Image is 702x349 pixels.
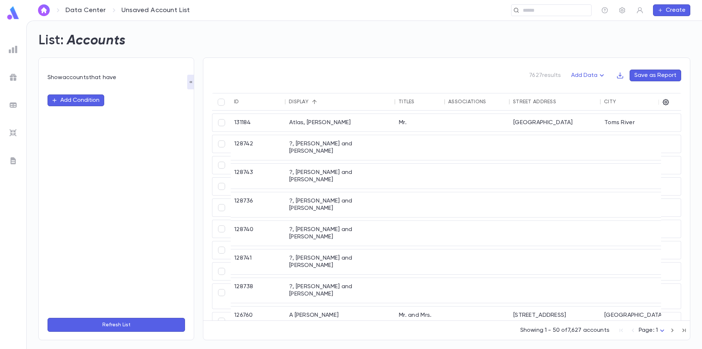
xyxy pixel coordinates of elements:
[239,96,251,108] button: Sort
[309,96,320,108] button: Sort
[395,307,445,324] div: Mr. and Mrs.
[231,307,286,324] div: 126760
[556,96,568,108] button: Sort
[510,307,601,324] div: [STREET_ADDRESS]
[231,135,286,160] div: 128742
[67,33,126,49] h2: Accounts
[9,45,18,54] img: reports_grey.c525e4749d1bce6a11f5fe2a8de1b229.svg
[510,114,601,131] div: [GEOGRAPHIC_DATA]
[6,6,20,20] img: logo
[415,96,426,108] button: Sort
[121,6,190,14] p: Unsaved Account List
[639,327,658,333] span: Page: 1
[513,99,556,105] div: Street Address
[630,70,681,81] button: Save as Report
[653,4,690,16] button: Create
[39,7,48,13] img: home_white.a664292cf8c1dea59945f0da9f25487c.svg
[601,307,680,324] div: [GEOGRAPHIC_DATA]
[9,101,18,109] img: batches_grey.339ca447c9d9533ef1741baa751efc33.svg
[9,129,18,137] img: imports_grey.530a8a0e642e233f2baf0ef88e8c9fcb.svg
[639,325,667,336] div: Page: 1
[286,114,395,131] div: Atlas, [PERSON_NAME]
[520,327,609,334] p: Showing 1 - 50 of 7,627 accounts
[231,192,286,217] div: 128736
[231,114,286,131] div: 131184
[9,73,18,82] img: campaigns_grey.99e729a5f7ee94e3726e6486bddda8f1.svg
[286,192,395,217] div: ?, [PERSON_NAME] and [PERSON_NAME]
[234,99,239,105] div: ID
[286,307,395,324] div: A [PERSON_NAME]
[286,249,395,274] div: ?, [PERSON_NAME] and [PERSON_NAME]
[231,164,286,189] div: 128743
[286,164,395,189] div: ?, [PERSON_NAME] and [PERSON_NAME]
[395,114,445,131] div: Mr.
[48,318,185,332] button: Refresh List
[286,221,395,246] div: ?, [PERSON_NAME] and [PERSON_NAME]
[567,70,611,81] button: Add Data
[286,278,395,303] div: ?, [PERSON_NAME] and [PERSON_NAME]
[448,99,486,105] div: Associations
[65,6,106,14] a: Data Center
[38,33,64,49] h2: List:
[601,114,680,131] div: Toms River
[604,99,616,105] div: City
[48,74,185,81] div: Show accounts that have
[231,249,286,274] div: 128741
[9,156,18,165] img: letters_grey.7941b92b52307dd3b8a917253454ce1c.svg
[616,96,628,108] button: Sort
[231,221,286,246] div: 128740
[529,72,561,79] p: 7627 results
[289,99,309,105] div: Display
[231,278,286,303] div: 128738
[286,135,395,160] div: ?, [PERSON_NAME] and [PERSON_NAME]
[48,94,104,106] button: Add Condition
[399,99,415,105] div: Titles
